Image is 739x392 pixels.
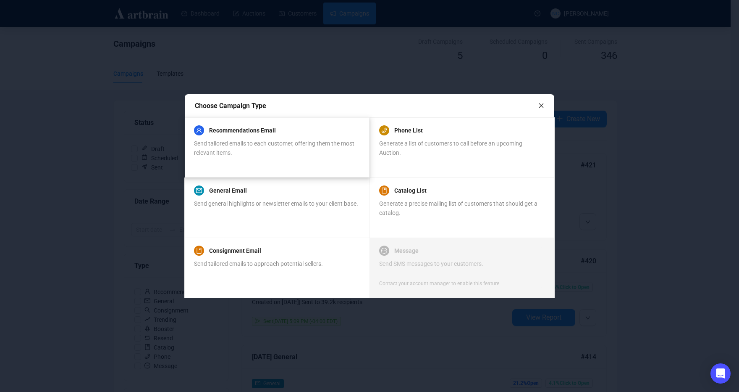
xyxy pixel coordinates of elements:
span: user [196,127,202,133]
span: mail [196,188,202,193]
span: close [538,103,544,109]
span: Generate a precise mailing list of customers that should get a catalog. [379,200,537,216]
a: Phone List [394,125,423,135]
div: Open Intercom Messenger [710,363,731,384]
span: message [381,248,387,254]
span: phone [381,127,387,133]
a: Recommendations Email [209,125,276,135]
div: Contact your account manager to enable this feature [379,279,499,288]
span: Send tailored emails to approach potential sellers. [194,260,323,267]
span: book [381,188,387,193]
a: Message [394,246,419,256]
span: Send SMS messages to your customers. [379,260,483,267]
span: Send general highlights or newsletter emails to your client base. [194,200,358,207]
div: Choose Campaign Type [195,101,538,111]
span: Generate a list of customers to call before an upcoming Auction. [379,140,522,156]
span: book [196,248,202,254]
a: Consignment Email [209,246,261,256]
a: Catalog List [394,185,427,196]
span: Send tailored emails to each customer, offering them the most relevant items. [194,140,354,156]
a: General Email [209,185,247,196]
